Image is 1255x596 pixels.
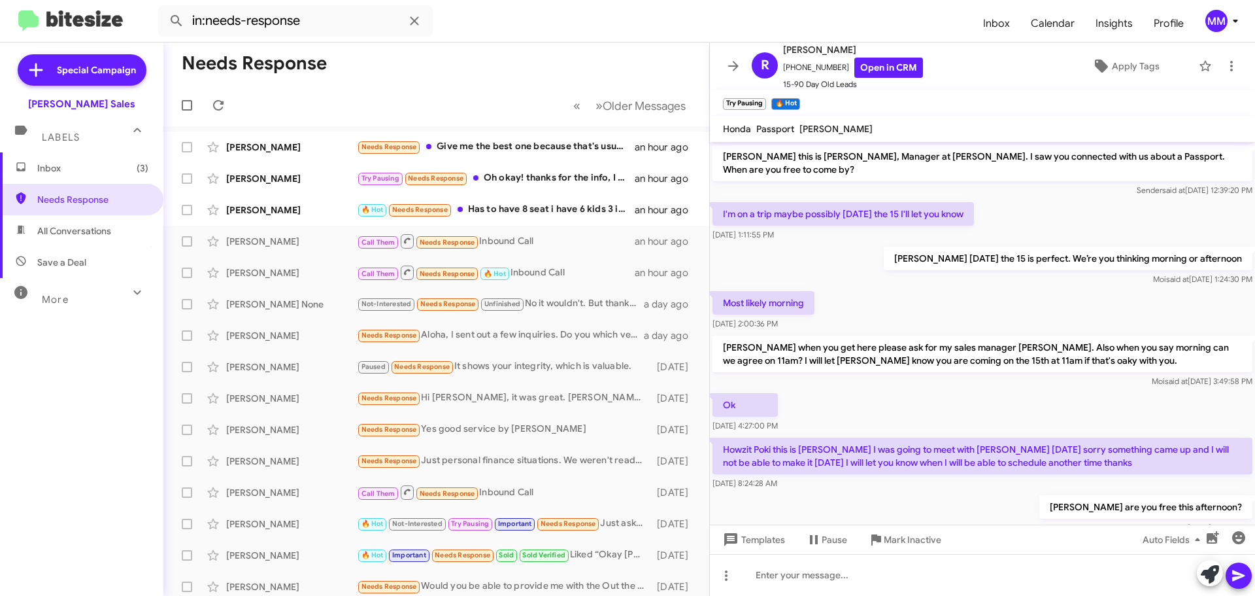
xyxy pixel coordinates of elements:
span: Special Campaign [57,63,136,77]
span: Needs Response [37,193,148,206]
div: [DATE] [650,580,699,593]
span: More [42,294,69,306]
button: Previous [565,92,588,119]
span: Needs Response [394,362,450,371]
span: 🔥 Hot [361,551,384,559]
span: 15-90 Day Old Leads [783,78,923,91]
span: All Conversations [37,224,111,237]
button: Auto Fields [1132,528,1216,552]
div: Inbound Call [357,233,635,249]
span: Needs Response [541,519,596,528]
small: Try Pausing [723,98,766,110]
span: Labels [42,131,80,143]
span: 🔥 Hot [361,205,384,214]
div: Inbound Call [357,264,635,281]
span: Important [392,551,426,559]
div: Yes good service by [PERSON_NAME] [357,422,650,437]
span: Auto Fields [1143,528,1205,552]
span: Needs Response [420,270,475,278]
div: [DATE] [650,455,699,468]
span: Needs Response [420,238,475,247]
span: Moi [DATE] 3:49:58 PM [1152,376,1252,386]
div: an hour ago [635,172,699,185]
span: Needs Response [420,489,475,498]
span: [DATE] 8:24:28 AM [712,478,777,488]
button: Templates [710,528,795,552]
div: [PERSON_NAME] [226,486,357,499]
div: [PERSON_NAME] Sales [28,97,135,111]
input: Search [158,5,433,37]
span: Sold [499,551,514,559]
div: Liked “Okay [PERSON_NAME] let see who will be available.” [357,548,650,563]
p: Howzit Poki this is [PERSON_NAME] I was going to meet with [PERSON_NAME] [DATE] sorry something c... [712,438,1252,474]
span: [DATE] 2:00:36 PM [712,319,778,328]
button: Next [588,92,694,119]
a: Open in CRM [854,58,923,78]
div: [PERSON_NAME] [226,172,357,185]
span: [DATE] 1:11:55 PM [712,230,774,239]
div: Aloha, I sent out a few inquiries. Do you which vehicle it was? [357,328,644,343]
span: Needs Response [361,331,417,340]
div: [PERSON_NAME] [226,517,357,531]
span: Moi [DATE] 1:24:30 PM [1153,274,1252,284]
button: Pause [795,528,858,552]
span: Needs Response [408,174,463,183]
div: Give me the best one because that's usually what I get approved for [357,139,635,154]
span: Needs Response [361,457,417,465]
div: [PERSON_NAME] [226,360,357,374]
div: [PERSON_NAME] [226,392,357,405]
span: R [761,55,769,76]
span: Unfinished [484,300,520,308]
span: Try Pausing [361,174,399,183]
span: Save a Deal [37,256,86,269]
div: [PERSON_NAME] None [226,298,357,311]
div: [PERSON_NAME] [226,580,357,593]
span: [PERSON_NAME] [783,42,923,58]
div: [PERSON_NAME] [226,549,357,562]
div: an hour ago [635,235,699,248]
span: 🔥 Hot [484,270,506,278]
span: Important [498,519,532,528]
p: [PERSON_NAME] are you free this afternoon? [1039,495,1252,519]
div: [DATE] [650,392,699,405]
span: (3) [137,162,148,175]
span: [PHONE_NUMBER] [783,58,923,78]
nav: Page navigation example [566,92,694,119]
div: [PERSON_NAME] [226,423,357,436]
span: Apply Tags [1112,54,1160,78]
span: Needs Response [392,205,448,214]
span: 🔥 Hot [361,519,384,528]
a: Inbox [973,5,1020,43]
div: No it wouldn't. But thank you though. [357,296,644,311]
div: an hour ago [635,266,699,279]
p: [PERSON_NAME] when you get here please ask for my sales manager [PERSON_NAME]. Also when you say ... [712,336,1252,372]
div: [PERSON_NAME] [226,329,357,342]
span: » [595,97,603,114]
a: Calendar [1020,5,1085,43]
div: It shows your integrity, which is valuable. [357,359,650,374]
a: Special Campaign [18,54,146,86]
div: Inbound Call [357,484,650,500]
div: [DATE] [650,517,699,531]
span: Needs Response [361,582,417,591]
div: a day ago [644,329,699,342]
span: Needs Response [420,300,476,308]
div: Oh okay! thanks for the info, I can't come in now, but I'll let you know if I become free. [357,171,635,186]
span: said at [1166,274,1189,284]
div: Just asking if I do get a car would you know how much I would have to put down? Say I only have $... [357,516,650,531]
span: Paused [361,362,386,371]
span: said at [1165,523,1188,533]
small: 🔥 Hot [771,98,799,110]
span: Needs Response [361,143,417,151]
span: Call Them [361,270,395,278]
h1: Needs Response [182,53,327,74]
span: Sender [DATE] 12:39:20 PM [1137,185,1252,195]
div: a day ago [644,298,699,311]
p: Ok [712,393,778,417]
span: Sold Verified [522,551,565,559]
span: Call Them [361,238,395,247]
div: Has to have 8 seat i have 6 kids 3 in carseats [357,202,635,217]
span: Inbox [37,162,148,175]
span: Not-Interested [392,519,443,528]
